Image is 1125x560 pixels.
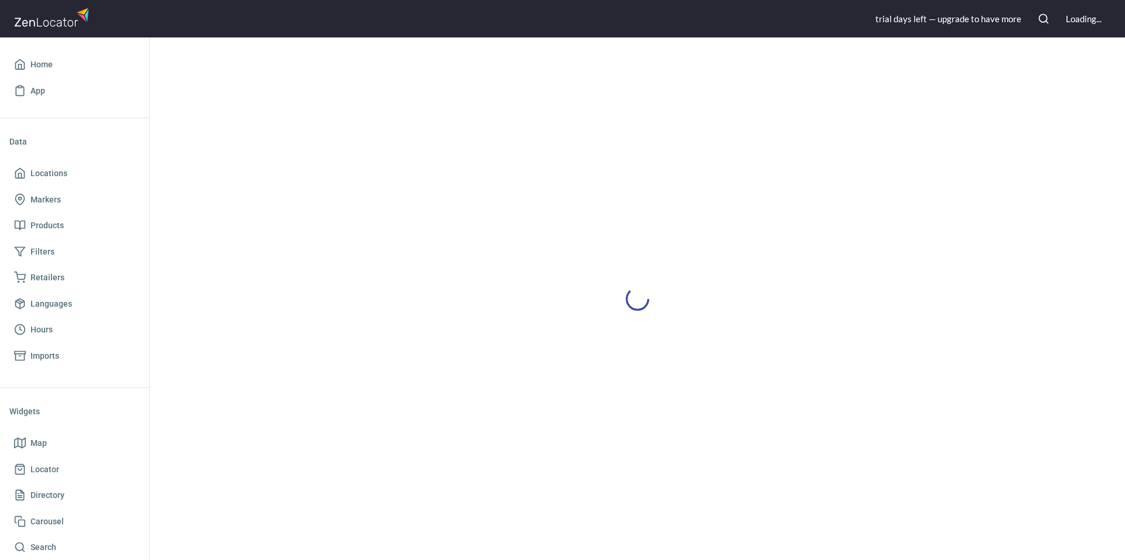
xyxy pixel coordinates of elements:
span: Locator [30,462,59,477]
a: Markers [9,187,140,213]
span: Products [30,218,64,233]
span: Markers [30,193,61,207]
a: Carousel [9,509,140,535]
a: Imports [9,343,140,369]
a: Home [9,51,140,78]
span: Hours [30,322,53,337]
span: Imports [30,349,59,363]
a: Hours [9,317,140,343]
a: Retailers [9,264,140,291]
span: Filters [30,245,54,259]
button: Search [1031,6,1056,32]
div: trial day s left — upgrade to have more [875,13,1021,25]
a: Directory [9,482,140,509]
span: Home [30,57,53,72]
span: Retailers [30,270,64,285]
a: Languages [9,291,140,317]
a: Filters [9,239,140,265]
a: App [9,78,140,104]
li: Widgets [9,397,140,425]
span: Locations [30,166,67,181]
span: Languages [30,297,72,311]
div: Loading... [1066,13,1102,25]
span: Directory [30,488,64,503]
a: Map [9,430,140,456]
a: Products [9,212,140,239]
span: Carousel [30,514,64,529]
img: zenlocator [14,5,93,30]
a: Locations [9,160,140,187]
span: Map [30,436,47,451]
li: Data [9,128,140,156]
span: App [30,84,45,98]
span: Search [30,540,56,555]
a: Locator [9,456,140,483]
